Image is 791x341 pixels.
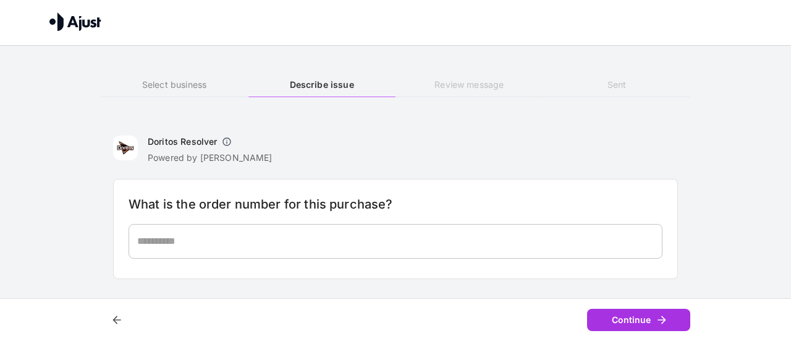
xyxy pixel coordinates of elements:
h6: Sent [543,78,690,92]
h6: Doritos Resolver [148,136,217,148]
img: Ajust [49,12,101,31]
p: Powered by [PERSON_NAME] [148,152,273,164]
h6: Select business [101,78,248,92]
h6: What is the order number for this purchase? [129,194,662,214]
button: Continue [587,309,690,332]
h6: Describe issue [248,78,395,92]
h6: Review message [395,78,543,92]
img: Doritos [113,136,138,160]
